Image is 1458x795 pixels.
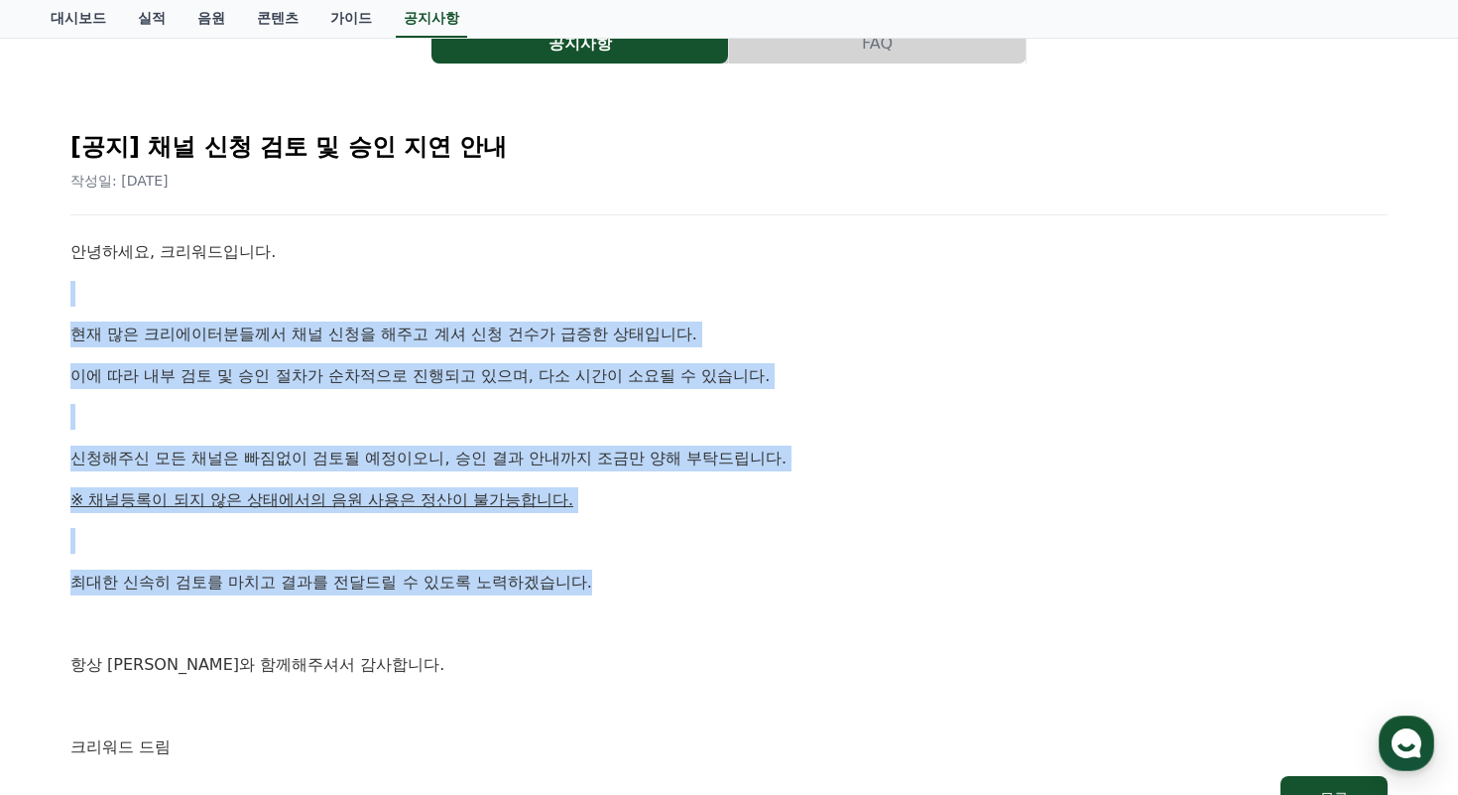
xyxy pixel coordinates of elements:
[70,734,1388,760] p: 크리워드 드림
[62,659,74,675] span: 홈
[70,173,169,189] span: 작성일: [DATE]
[70,446,1388,471] p: 신청해주신 모든 채널은 빠짐없이 검토될 예정이오니, 승인 결과 안내까지 조금만 양해 부탁드립니다.
[70,131,1388,163] h2: [공지] 채널 신청 검토 및 승인 지연 안내
[70,239,1388,265] p: 안녕하세요, 크리워드입니다.
[431,24,728,64] button: 공지사항
[70,652,1388,678] p: 항상 [PERSON_NAME]와 함께해주셔서 감사합니다.
[431,24,729,64] a: 공지사항
[729,24,1026,64] button: FAQ
[70,363,1388,389] p: 이에 따라 내부 검토 및 승인 절차가 순차적으로 진행되고 있으며, 다소 시간이 소요될 수 있습니다.
[729,24,1027,64] a: FAQ
[131,629,256,679] a: 대화
[256,629,381,679] a: 설정
[306,659,330,675] span: 설정
[70,570,1388,596] p: 최대한 신속히 검토를 마치고 결과를 전달드릴 수 있도록 노력하겠습니다.
[70,322,1388,347] p: 현재 많은 크리에이터분들께서 채널 신청을 해주고 계셔 신청 건수가 급증한 상태입니다.
[182,660,205,676] span: 대화
[6,629,131,679] a: 홈
[70,490,573,509] u: ※ 채널등록이 되지 않은 상태에서의 음원 사용은 정산이 불가능합니다.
